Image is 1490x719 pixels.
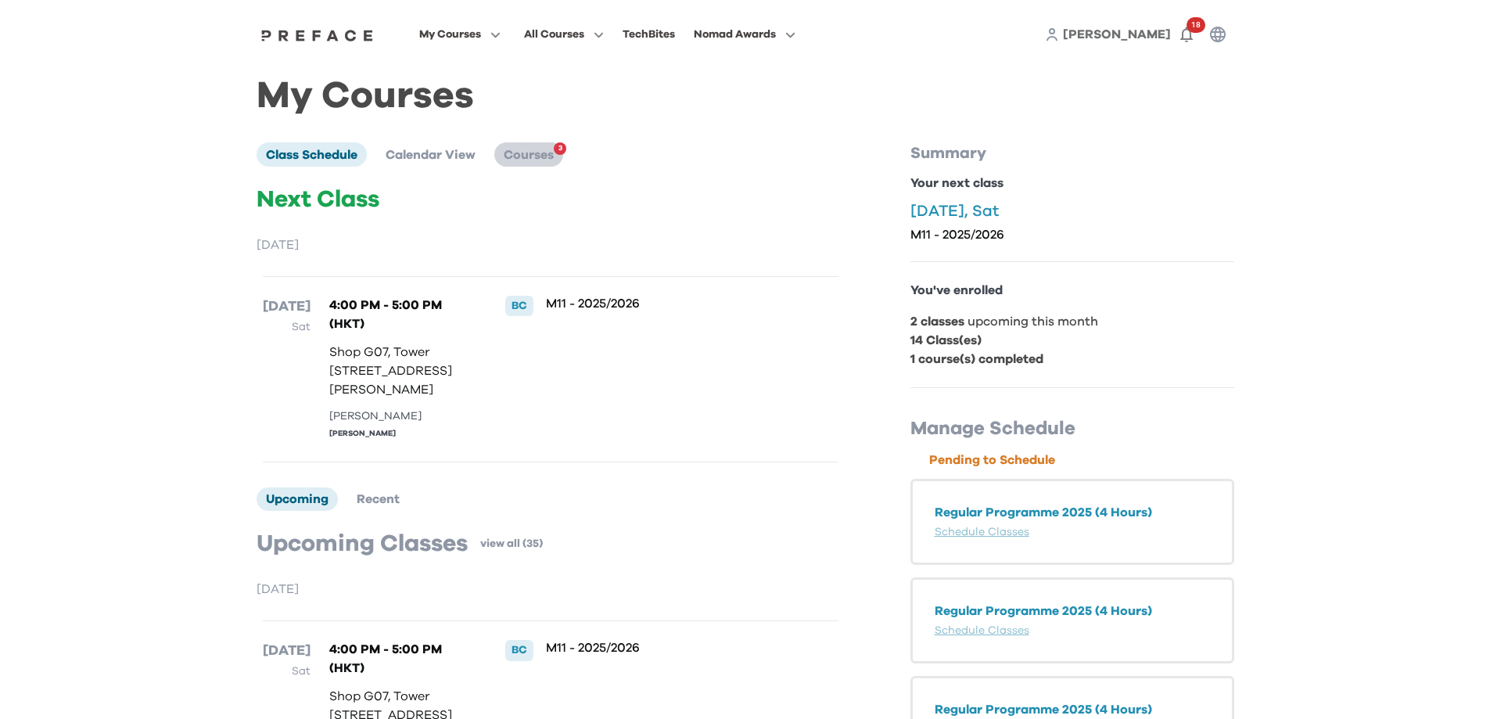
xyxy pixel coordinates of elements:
span: Calendar View [386,149,476,161]
a: view all (35) [480,536,543,552]
p: Shop G07, Tower [STREET_ADDRESS][PERSON_NAME] [329,343,473,399]
p: 4:00 PM - 5:00 PM (HKT) [329,640,473,678]
p: Sat [263,318,311,336]
div: BC [505,640,533,660]
p: [DATE] [257,580,845,599]
p: Regular Programme 2025 (4 Hours) [935,602,1210,620]
p: 4:00 PM - 5:00 PM (HKT) [329,296,473,333]
button: All Courses [519,24,609,45]
button: My Courses [415,24,505,45]
span: Courses [504,149,554,161]
p: [DATE] [263,296,311,318]
span: [PERSON_NAME] [1063,28,1171,41]
span: Nomad Awards [694,25,776,44]
b: 2 classes [910,315,964,328]
a: [PERSON_NAME] [1063,25,1171,44]
div: [PERSON_NAME] [329,408,473,425]
p: M11 - 2025/2026 [546,296,786,311]
h1: My Courses [257,88,1234,105]
p: Next Class [257,185,845,214]
span: All Courses [524,25,584,44]
span: Class Schedule [266,149,357,161]
span: 18 [1187,17,1205,33]
p: Upcoming Classes [257,530,468,558]
p: Manage Schedule [910,416,1234,441]
div: [PERSON_NAME] [329,428,473,440]
span: Upcoming [266,493,329,505]
a: Preface Logo [257,28,378,41]
p: [DATE] [263,640,311,662]
p: Summary [910,142,1234,164]
button: 18 [1171,19,1202,50]
p: M11 - 2025/2026 [910,227,1234,243]
p: Pending to Schedule [929,451,1234,469]
button: Nomad Awards [689,24,800,45]
div: TechBites [623,25,675,44]
div: BC [505,296,533,316]
p: Your next class [910,174,1234,192]
span: My Courses [419,25,481,44]
p: Regular Programme 2025 (4 Hours) [935,700,1210,719]
p: Sat [263,662,311,681]
p: [DATE] [257,235,845,254]
b: 1 course(s) completed [910,353,1043,365]
a: Schedule Classes [935,527,1029,537]
span: 3 [558,139,562,158]
a: Schedule Classes [935,625,1029,636]
p: upcoming this month [910,312,1234,331]
p: Regular Programme 2025 (4 Hours) [935,503,1210,522]
p: You've enrolled [910,281,1234,300]
p: M11 - 2025/2026 [546,640,786,656]
b: 14 Class(es) [910,334,982,347]
span: Recent [357,493,400,505]
p: [DATE], Sat [910,202,1234,221]
img: Preface Logo [257,29,378,41]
